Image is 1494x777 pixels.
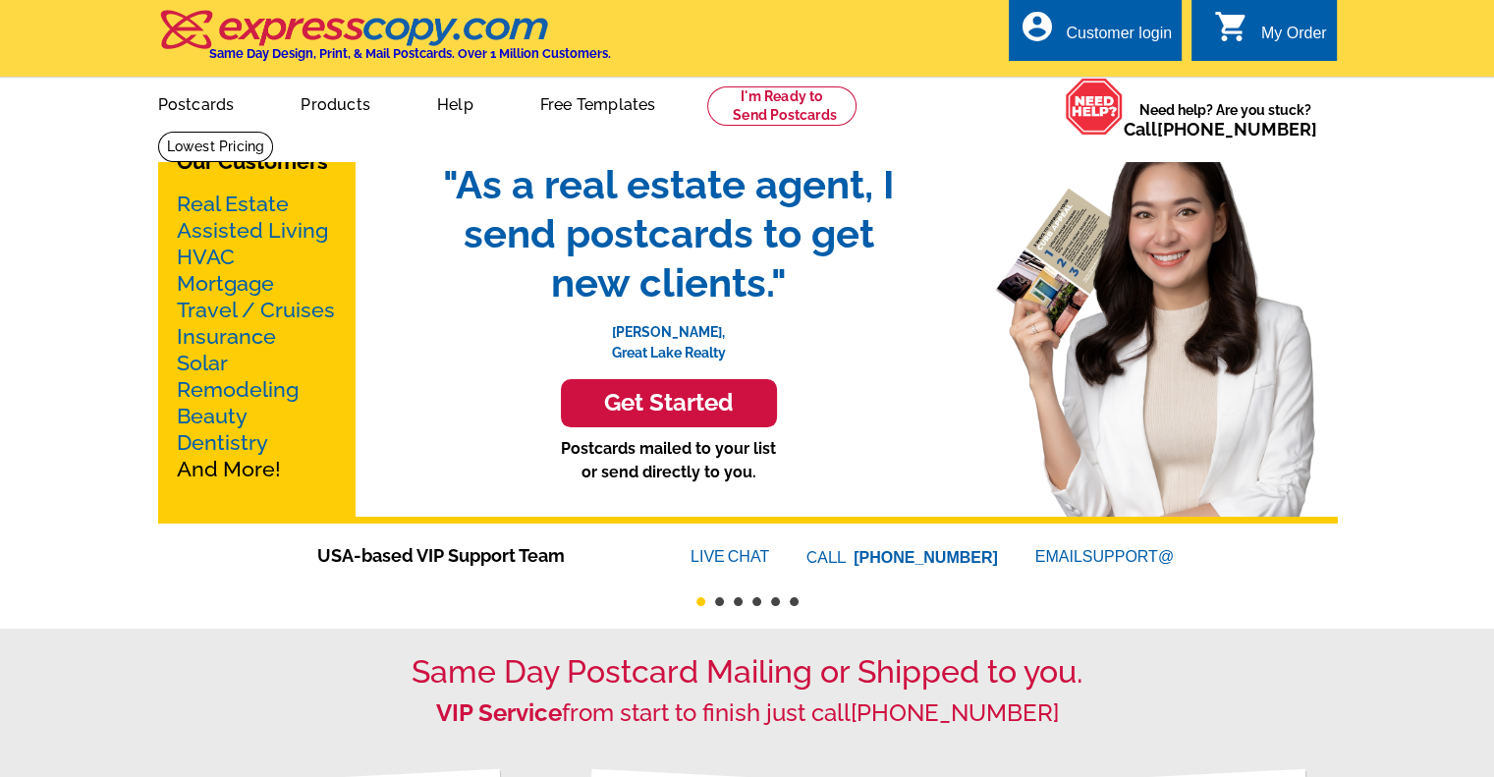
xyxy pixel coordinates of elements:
button: 3 of 6 [734,597,743,606]
a: Products [269,80,402,126]
button: 1 of 6 [696,597,705,606]
button: 6 of 6 [790,597,799,606]
a: Help [406,80,505,126]
a: Mortgage [177,271,274,296]
strong: VIP Service [436,698,562,727]
button: 5 of 6 [771,597,780,606]
a: EMAILSUPPORT@ [1035,548,1177,565]
p: Postcards mailed to your list or send directly to you. [423,437,914,484]
h4: Same Day Design, Print, & Mail Postcards. Over 1 Million Customers. [209,46,611,61]
a: Solar [177,351,228,375]
a: shopping_cart My Order [1214,22,1327,46]
font: SUPPORT@ [1082,545,1177,569]
img: help [1065,78,1124,136]
a: Free Templates [509,80,688,126]
span: Call [1124,119,1317,139]
span: "As a real estate agent, I send postcards to get new clients." [423,160,914,307]
font: CALL [806,546,849,570]
div: Customer login [1066,25,1172,52]
p: [PERSON_NAME], Great Lake Realty [423,307,914,363]
span: Need help? Are you stuck? [1124,100,1327,139]
a: Travel / Cruises [177,298,335,322]
a: [PHONE_NUMBER] [854,549,998,566]
i: shopping_cart [1214,9,1249,44]
h1: Same Day Postcard Mailing or Shipped to you. [158,653,1337,691]
a: [PHONE_NUMBER] [1157,119,1317,139]
font: LIVE [691,545,728,569]
a: Postcards [127,80,266,126]
h2: from start to finish just call [158,699,1337,728]
a: Dentistry [177,430,268,455]
span: USA-based VIP Support Team [317,542,632,569]
p: And More! [177,191,336,482]
i: account_circle [1019,9,1054,44]
button: 2 of 6 [715,597,724,606]
a: [PHONE_NUMBER] [851,698,1059,727]
a: Assisted Living [177,218,328,243]
a: HVAC [177,245,235,269]
a: Real Estate [177,192,289,216]
iframe: LiveChat chat widget [1101,320,1494,777]
h3: Get Started [585,389,752,417]
a: Same Day Design, Print, & Mail Postcards. Over 1 Million Customers. [158,24,611,61]
a: account_circle Customer login [1019,22,1172,46]
button: 4 of 6 [752,597,761,606]
a: Insurance [177,324,276,349]
a: Remodeling [177,377,299,402]
div: My Order [1261,25,1327,52]
a: LIVECHAT [691,548,769,565]
a: Get Started [423,379,914,427]
a: Beauty [177,404,248,428]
